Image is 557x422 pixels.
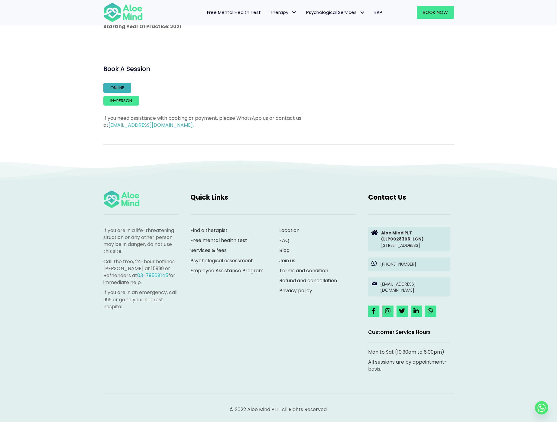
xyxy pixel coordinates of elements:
strong: Starting Year Of Practice: 2021 [103,23,181,30]
a: [EMAIL_ADDRESS][DOMAIN_NAME] [368,277,450,296]
a: Aloe Mind PLT(LLP0028306-LGN)[STREET_ADDRESS] [368,227,450,251]
a: Online [103,83,131,93]
p: If you are in an emergency, call 999 or go to your nearest hospital. [103,289,178,310]
a: Join us [279,257,295,264]
span: Contact Us [368,193,406,202]
a: Book Now [417,6,454,19]
a: 03-79568145 [137,272,168,279]
a: Free Mental Health Test [202,6,265,19]
p: Call the free, 24-hour hotlines: [PERSON_NAME] at 15999 or Befrienders at for immediate help. [103,258,178,286]
p: [EMAIL_ADDRESS][DOMAIN_NAME] [380,281,447,293]
a: Whatsapp [535,401,548,414]
a: In-person [103,96,139,106]
a: FAQ [279,237,289,244]
a: Free mental health test [190,237,247,244]
p: © 2022 Aloe Mind PLT. All Rights Reserved. [103,406,454,413]
p: [STREET_ADDRESS] [381,230,447,248]
a: Employee Assistance Program [190,267,264,274]
nav: Menu [151,6,387,19]
span: Therapy: submenu [290,8,299,17]
a: Refund and cancellation [279,277,337,284]
a: TherapyTherapy: submenu [265,6,302,19]
strong: Aloe Mind PLT [381,230,412,236]
strong: (LLP0028306-LGN) [381,236,424,242]
span: Therapy [270,9,297,15]
span: Free Mental Health Test [207,9,261,15]
a: Services & fees [190,247,227,254]
span: Book A Session [103,64,150,73]
a: [EMAIL_ADDRESS][DOMAIN_NAME] [108,122,193,129]
a: [PHONE_NUMBER] [368,257,450,271]
span: Quick Links [190,193,228,202]
span: Psychological Services: submenu [358,8,367,17]
a: Psychological assessment [190,257,253,264]
span: Customer Service Hours [368,329,431,336]
a: Blog [279,247,290,254]
p: If you are in a life-threatening situation or any other person may be in danger, do not use this ... [103,227,178,255]
span: EAP [374,9,382,15]
p: If you need assistance with booking or payment, please WhatsApp us or contact us at . [103,115,334,129]
a: Find a therapist [190,227,228,234]
a: Psychological ServicesPsychological Services: submenu [302,6,370,19]
span: Book Now [423,9,448,15]
a: Privacy policy [279,287,312,294]
a: EAP [370,6,387,19]
p: All sessions are by appointment-basis. [368,358,450,372]
a: Location [279,227,300,234]
p: [PHONE_NUMBER] [380,261,447,267]
span: Psychological Services [306,9,365,15]
a: Terms and condition [279,267,328,274]
p: Mon to Sat (10.30am to 6.00pm) [368,348,450,355]
img: Aloe mind Logo [103,2,143,22]
img: Aloe mind Logo [103,190,140,208]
